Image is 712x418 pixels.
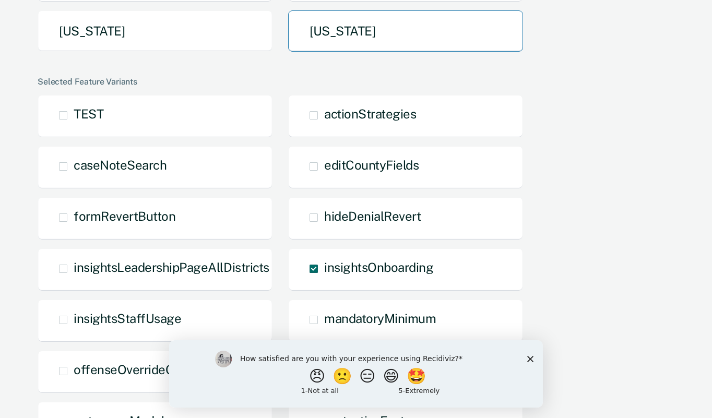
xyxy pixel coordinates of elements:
[288,10,523,52] button: [US_STATE]
[38,10,272,52] button: [US_STATE]
[324,106,416,121] span: actionStrategies
[169,340,543,408] iframe: Survey by Kim from Recidiviz
[38,77,670,87] div: Selected Feature Variants
[74,158,167,172] span: caseNoteSearch
[324,158,419,172] span: editCountyFields
[74,260,269,274] span: insightsLeadershipPageAllDistricts
[324,311,436,326] span: mandatoryMinimum
[74,311,181,326] span: insightsStaffUsage
[324,209,421,223] span: hideDenialRevert
[74,106,103,121] span: TEST
[324,260,433,274] span: insightsOnboarding
[74,362,213,377] span: offenseOverrideControls
[74,209,175,223] span: formRevertButton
